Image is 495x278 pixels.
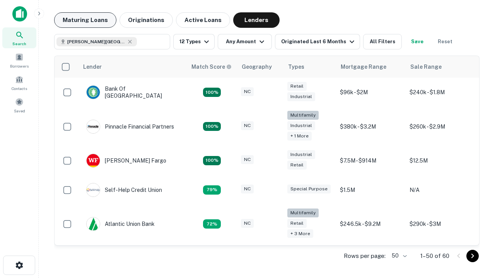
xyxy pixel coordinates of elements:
[203,122,221,131] div: Matching Properties: 25, hasApolloMatch: undefined
[203,219,221,229] div: Matching Properties: 10, hasApolloMatch: undefined
[86,217,155,231] div: Atlantic Union Bank
[336,78,406,107] td: $96k - $2M
[2,27,36,48] a: Search
[241,219,254,228] div: NC
[288,62,304,71] div: Types
[191,63,230,71] h6: Match Score
[406,175,475,205] td: N/A
[420,251,449,261] p: 1–50 of 60
[86,183,162,197] div: Self-help Credit Union
[87,183,100,197] img: picture
[191,63,232,71] div: Capitalize uses an advanced AI algorithm to match your search with the best lender. The match sco...
[456,192,495,229] iframe: Chat Widget
[54,12,116,28] button: Maturing Loans
[336,175,406,205] td: $1.5M
[281,37,357,46] div: Originated Last 6 Months
[363,34,402,49] button: All Filters
[173,34,215,49] button: 12 Types
[336,146,406,175] td: $7.5M - $914M
[433,34,457,49] button: Reset
[83,62,102,71] div: Lender
[87,217,100,231] img: picture
[241,155,254,164] div: NC
[406,205,475,244] td: $290k - $3M
[344,251,386,261] p: Rows per page:
[287,150,315,159] div: Industrial
[287,161,307,170] div: Retail
[10,63,29,69] span: Borrowers
[241,121,254,130] div: NC
[79,56,187,78] th: Lender
[86,120,174,134] div: Pinnacle Financial Partners
[336,56,406,78] th: Mortgage Range
[406,56,475,78] th: Sale Range
[410,62,442,71] div: Sale Range
[283,56,336,78] th: Types
[203,88,221,97] div: Matching Properties: 14, hasApolloMatch: undefined
[176,12,230,28] button: Active Loans
[241,87,254,96] div: NC
[406,146,475,175] td: $12.5M
[287,92,315,101] div: Industrial
[2,95,36,115] a: Saved
[119,12,173,28] button: Originations
[218,34,272,49] button: Any Amount
[187,56,237,78] th: Capitalize uses an advanced AI algorithm to match your search with the best lender. The match sco...
[466,250,479,262] button: Go to next page
[12,85,27,92] span: Contacts
[233,12,280,28] button: Lenders
[237,56,283,78] th: Geography
[87,120,100,133] img: picture
[341,62,386,71] div: Mortgage Range
[86,85,179,99] div: Bank Of [GEOGRAPHIC_DATA]
[406,107,475,146] td: $260k - $2.9M
[242,62,272,71] div: Geography
[287,219,307,228] div: Retail
[12,41,26,47] span: Search
[14,108,25,114] span: Saved
[87,154,100,167] img: picture
[2,72,36,93] a: Contacts
[287,185,331,193] div: Special Purpose
[287,121,315,130] div: Industrial
[241,185,254,193] div: NC
[406,78,475,107] td: $240k - $1.8M
[287,229,313,238] div: + 3 more
[87,86,100,99] img: picture
[86,154,166,168] div: [PERSON_NAME] Fargo
[287,132,312,141] div: + 1 more
[203,156,221,165] div: Matching Properties: 15, hasApolloMatch: undefined
[405,34,430,49] button: Save your search to get updates of matches that match your search criteria.
[336,107,406,146] td: $380k - $3.2M
[67,38,125,45] span: [PERSON_NAME][GEOGRAPHIC_DATA], [GEOGRAPHIC_DATA]
[203,185,221,195] div: Matching Properties: 11, hasApolloMatch: undefined
[2,50,36,71] a: Borrowers
[12,6,27,22] img: capitalize-icon.png
[287,111,319,120] div: Multifamily
[336,205,406,244] td: $246.5k - $9.2M
[287,208,319,217] div: Multifamily
[389,250,408,261] div: 50
[275,34,360,49] button: Originated Last 6 Months
[287,82,307,91] div: Retail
